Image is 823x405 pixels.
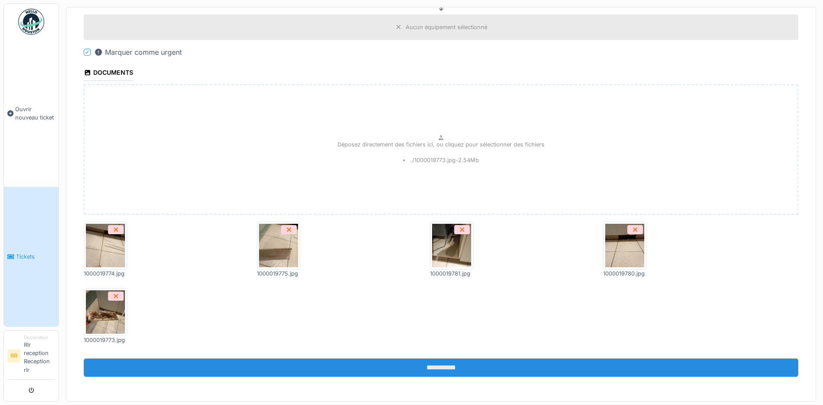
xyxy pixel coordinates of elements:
[18,9,44,35] img: Badge_color-CXgf-gQk.svg
[406,23,487,31] div: Aucun équipement sélectionné
[16,252,55,261] span: Tickets
[86,224,125,267] img: w38wvkpl9ps5zfeoo3mpfkse8v24
[605,224,644,267] img: 40s6iye3n9o5k1kosbkgwywoj4w5
[403,156,479,164] li: ./1000019773.jpg - 2.54 Mb
[24,334,55,341] div: Demandeur
[94,47,182,57] div: Marquer comme urgent
[84,336,127,344] div: 1000019773.jpg
[84,66,133,81] div: Documents
[86,290,125,334] img: zebpdqjpgv4s4y8whqazkqedq74k
[4,40,59,187] a: Ouvrir nouveau ticket
[432,224,471,267] img: 8ucuvo8b335xvrjyjmse45c4mgqv
[7,334,55,380] a: RR DemandeurRlr reception Reception rlr
[430,269,473,278] div: 1000019781.jpg
[84,269,127,278] div: 1000019774.jpg
[603,269,646,278] div: 1000019780.jpg
[24,334,55,378] li: Rlr reception Reception rlr
[259,224,298,267] img: 7h65sakfuvsfdi0hd2w2639rsbd2
[338,140,544,149] p: Déposez directement des fichiers ici, ou cliquez pour sélectionner des fichiers
[15,105,55,122] span: Ouvrir nouveau ticket
[257,269,300,278] div: 1000019775.jpg
[4,187,59,326] a: Tickets
[7,349,20,362] li: RR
